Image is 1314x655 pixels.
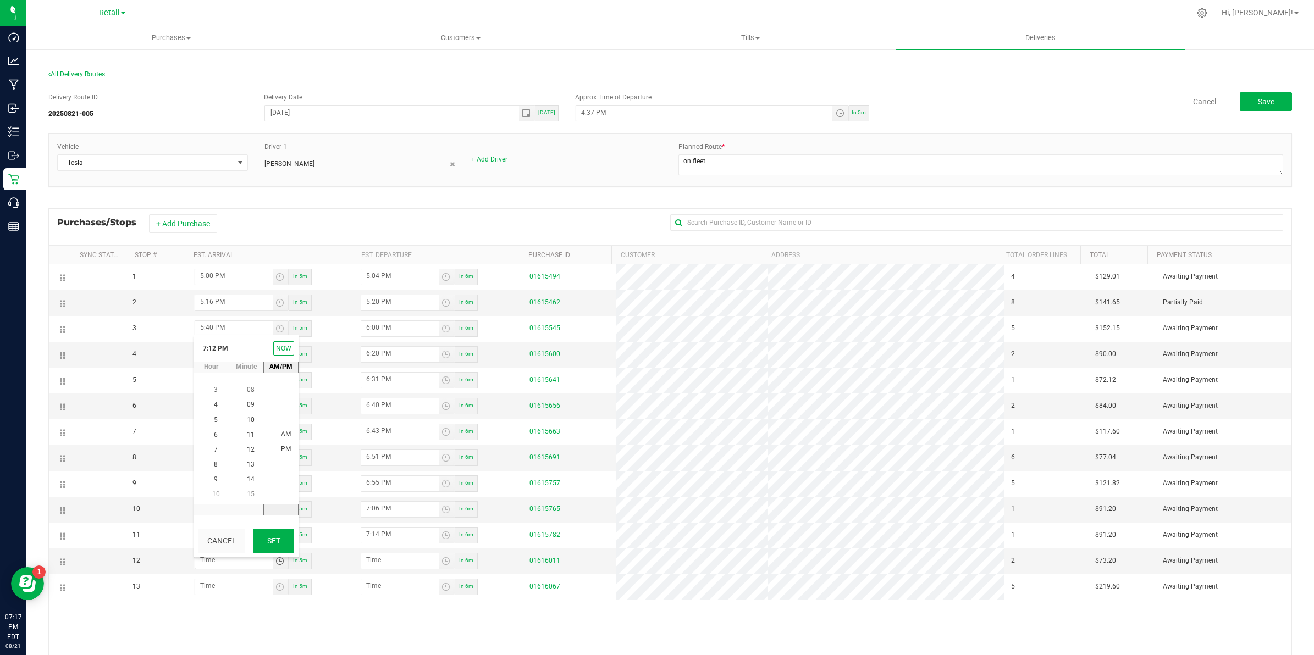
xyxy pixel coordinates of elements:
span: 8 [214,461,218,469]
input: Time [361,528,439,541]
th: Total Order Lines [997,246,1080,264]
input: Search Purchase ID, Customer Name or ID [670,214,1283,231]
span: Awaiting Payment [1163,581,1218,592]
a: Customers [316,26,606,49]
a: 01615641 [529,376,560,384]
a: 01615545 [529,324,560,332]
span: In 5m [293,531,307,537]
span: 6 [1011,452,1015,463]
a: 01615691 [529,453,560,461]
a: 01616067 [529,582,560,590]
input: Time [361,476,439,490]
span: In 6m [459,402,473,408]
span: $77.04 [1095,452,1116,463]
span: $219.60 [1095,581,1120,592]
a: Sync Status [80,251,122,259]
span: Tesla [58,155,234,170]
span: In 5m [293,351,307,357]
span: $91.20 [1095,530,1116,540]
span: In 5m [293,583,307,589]
th: Customer [611,246,762,264]
span: Purchases/Stops [57,216,147,229]
th: Est. Departure [352,246,520,264]
span: Toggle time list [439,502,455,517]
span: $152.15 [1095,323,1120,334]
span: Toggle time list [439,347,455,362]
span: $90.00 [1095,349,1116,359]
span: Toggle time list [439,553,455,569]
span: 5 [1011,323,1015,334]
input: Time [195,269,273,283]
label: Driver 1 [264,142,287,152]
a: 01615494 [529,273,560,280]
span: In 5m [293,376,307,382]
div: Manage settings [1195,8,1209,18]
span: minute [229,362,263,371]
span: 2 [1011,401,1015,411]
inline-svg: Retail [8,174,19,185]
input: Time [195,579,273,593]
span: Toggle time list [439,476,455,491]
span: AM [281,430,291,438]
span: Awaiting Payment [1163,426,1218,437]
span: In 5m [852,109,866,115]
span: 1 [1011,530,1015,540]
span: [DATE] [538,109,555,115]
a: 01615663 [529,428,560,435]
span: [PERSON_NAME] [264,159,314,169]
span: Purchases [27,33,316,43]
span: Toggle time list [439,450,455,465]
input: Time [361,553,439,567]
input: Date [265,106,519,119]
span: 09 [247,401,255,409]
span: Toggle time list [439,321,455,336]
span: 1 [1011,426,1015,437]
span: $129.01 [1095,271,1120,282]
span: In 5m [293,506,307,512]
span: 9 [132,478,136,489]
span: Deliveries [1011,33,1070,43]
a: 01615462 [529,298,560,306]
span: In 5m [293,454,307,460]
input: Time [576,106,833,119]
span: In 6m [459,351,473,357]
span: 13 [247,460,255,468]
span: Hi, [PERSON_NAME]! [1222,8,1293,17]
span: In 6m [459,480,473,486]
span: 2 [1011,349,1015,359]
span: 1 [1011,504,1015,514]
span: In 6m [459,325,473,331]
inline-svg: Call Center [8,197,19,208]
span: In 6m [459,299,473,305]
span: 2 [1011,556,1015,566]
input: Time [361,450,439,464]
span: In 5m [293,428,307,434]
a: Purchase ID [528,251,570,259]
span: hour [194,362,229,371]
span: 11 [247,431,255,438]
span: In 5m [293,273,307,279]
span: In 6m [459,273,473,279]
input: Time [361,579,439,593]
span: Awaiting Payment [1163,401,1218,411]
span: Toggle time list [832,106,848,121]
label: Approx Time of Departure [575,92,652,102]
span: Customers [317,33,605,43]
span: $117.60 [1095,426,1120,437]
span: 08 [247,386,255,394]
span: Toggle time list [439,424,455,440]
span: Awaiting Payment [1163,271,1218,282]
input: Time [361,424,439,438]
a: Stop # [135,251,157,259]
span: Toggle time list [273,321,289,336]
span: 7 [214,446,218,453]
span: In 5m [293,557,307,563]
a: Tills [606,26,896,49]
th: Address [763,246,997,264]
a: Total [1090,251,1109,259]
span: Awaiting Payment [1163,504,1218,514]
span: 10 [212,491,220,498]
input: Time [361,347,439,360]
span: Toggle time list [439,398,455,414]
a: Cancel [1193,96,1216,107]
